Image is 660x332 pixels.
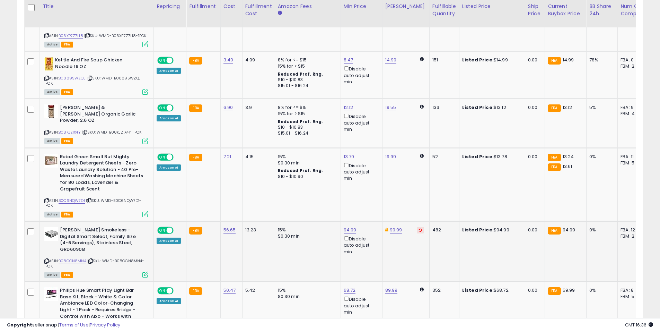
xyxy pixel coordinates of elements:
a: 6.90 [223,104,233,111]
a: B08KJZ1X4Y [59,129,81,135]
span: ON [158,154,167,160]
span: FBA [61,42,73,48]
div: seller snap | | [7,322,120,329]
div: FBM: 2 [621,233,643,239]
div: Disable auto adjust min [344,112,377,133]
div: 15% [278,227,335,233]
span: ON [158,288,167,294]
div: Current Buybox Price [548,3,583,17]
div: 0.00 [528,227,539,233]
a: 56.65 [223,227,236,233]
small: FBA [189,227,202,235]
span: ON [158,105,167,111]
small: FBA [548,287,561,295]
span: 59.99 [563,287,575,293]
div: 151 [432,57,454,63]
div: FBA: 9 [621,104,643,111]
div: $13.78 [462,154,520,160]
div: $0.30 min [278,160,335,166]
small: FBA [189,287,202,295]
a: Terms of Use [59,322,89,328]
div: Disable auto adjust min [344,295,377,315]
div: $10 - $10.90 [278,174,335,180]
small: FBA [189,104,202,112]
div: ASIN: [44,57,148,94]
span: OFF [173,105,184,111]
a: 8.47 [344,57,353,63]
div: FBA: 11 [621,154,643,160]
div: $0.30 min [278,293,335,300]
a: B08CGN8MN4 [59,258,86,264]
div: ASIN: [44,227,148,277]
span: | SKU: WMD-B0889SWZQJ-1PCK [44,75,143,86]
span: | SKU: WMD-B06XP7Z7H8-1PCK [84,33,146,39]
b: Rebel Green Small But Mighty Laundry Detergent Sheets - Zero Waste Laundry Solution - 40 Pre-Meas... [60,154,144,194]
span: | SKU: WMD-B08KJZ1X4Y-1PCK [82,129,141,135]
span: FBA [61,212,73,218]
div: 0.00 [528,57,539,63]
div: 352 [432,287,454,293]
span: OFF [173,154,184,160]
a: 89.99 [385,287,398,294]
span: 94.99 [563,227,575,233]
div: 13.23 [245,227,270,233]
div: Num of Comp. [621,3,646,17]
span: All listings currently available for purchase on Amazon [44,138,60,144]
div: $68.72 [462,287,520,293]
div: $0.30 min [278,233,335,239]
div: $10 - $10.83 [278,125,335,130]
div: 8% for <= $15 [278,57,335,63]
div: 15% [278,154,335,160]
div: Amazon AI [157,68,181,74]
a: 68.72 [344,287,356,294]
span: All listings currently available for purchase on Amazon [44,272,60,278]
div: BB Share 24h. [589,3,615,17]
span: All listings currently available for purchase on Amazon [44,42,60,48]
img: 41vbvqD5xXL._SL40_.jpg [44,104,58,118]
div: Amazon AI [157,115,181,121]
a: 99.99 [390,227,402,233]
b: Kettle And Fire Soup Chicken Noodle 16 OZ [55,57,139,71]
small: FBA [548,104,561,112]
a: 12.12 [344,104,353,111]
div: [PERSON_NAME] [385,3,426,10]
div: 482 [432,227,454,233]
a: B06XP7Z7H8 [59,33,83,39]
div: 15% for > $15 [278,63,335,69]
div: Title [43,3,151,10]
div: Min Price [344,3,379,10]
div: Fulfillable Quantity [432,3,456,17]
span: FBA [61,138,73,144]
a: B0889SWZQJ [59,75,86,81]
div: 5% [589,104,612,111]
a: B0C6NQW7D1 [59,198,85,204]
div: 15% for > $15 [278,111,335,117]
div: FBM: 5 [621,160,643,166]
b: Listed Price: [462,104,494,111]
div: Fulfillment Cost [245,3,272,17]
small: Amazon Fees. [278,10,282,16]
div: 0% [589,227,612,233]
img: 41aJ2OwvUUL._SL40_.jpg [44,227,58,241]
span: All listings currently available for purchase on Amazon [44,212,60,218]
div: $94.99 [462,227,520,233]
span: ON [158,58,167,63]
small: FBA [548,163,561,171]
a: 50.47 [223,287,236,294]
small: FBA [548,57,561,65]
a: 19.99 [385,153,396,160]
div: Amazon AI [157,298,181,304]
span: 13.24 [563,153,574,160]
div: 4.15 [245,154,270,160]
b: [PERSON_NAME] Smokeless - Digital Smart Select, Family Size (4-6 Servings), Stainless Steel, GRD6... [60,227,144,254]
strong: Copyright [7,322,32,328]
div: $13.12 [462,104,520,111]
div: ASIN: [44,154,148,216]
span: ON [158,228,167,233]
div: FBM: 2 [621,63,643,69]
span: | SKU: WMD-B08CGN8MN4-1PCK [44,258,144,269]
span: 13.12 [563,104,572,111]
a: 3.40 [223,57,234,63]
a: 13.79 [344,153,354,160]
span: | SKU: WMD-B0C6NQW7D1-1PCK [44,198,142,208]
